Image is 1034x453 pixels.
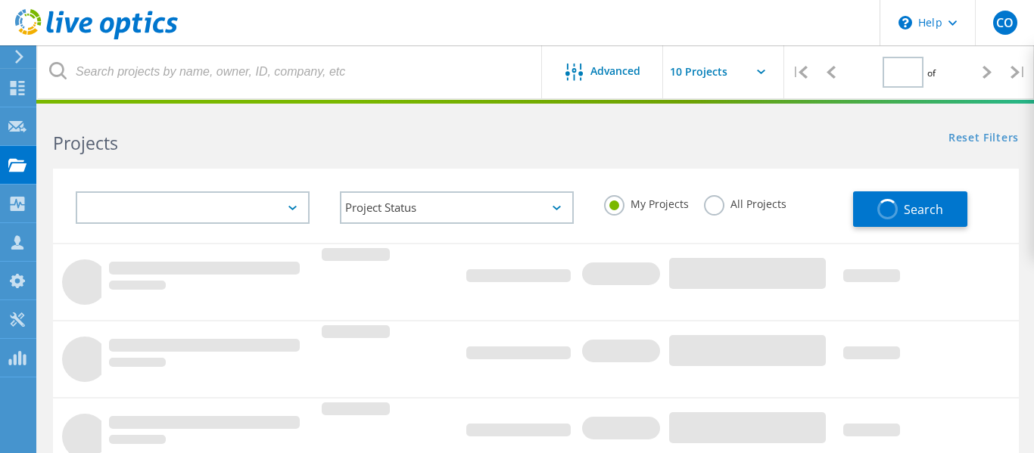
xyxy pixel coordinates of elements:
div: | [1003,45,1034,99]
div: Project Status [340,191,574,224]
svg: \n [899,16,912,29]
b: Projects [53,131,118,155]
a: Live Optics Dashboard [15,32,178,42]
button: Search [853,191,967,227]
span: Advanced [590,66,640,76]
span: Search [904,201,943,218]
span: of [927,67,936,79]
input: Search projects by name, owner, ID, company, etc [38,45,543,98]
div: | [784,45,815,99]
label: All Projects [704,195,786,209]
a: Reset Filters [948,132,1019,145]
label: My Projects [604,195,689,209]
span: CO [996,17,1014,29]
